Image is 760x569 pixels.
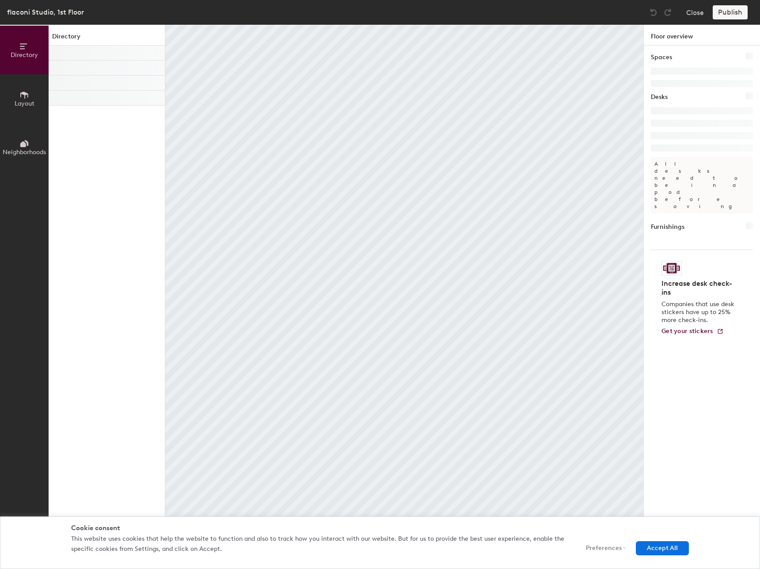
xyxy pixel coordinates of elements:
h4: Increase desk check-ins [661,279,737,297]
span: Neighborhoods [3,148,46,156]
img: Redo [663,8,672,17]
canvas: Map [165,25,643,569]
p: All desks need to be in a pod before saving [651,157,753,213]
button: Preferences [575,541,629,555]
span: Layout [15,100,34,107]
h1: Spaces [651,53,672,62]
span: Directory [11,51,38,59]
a: Get your stickers [661,328,724,335]
span: Get your stickers [661,327,713,335]
img: Sticker logo [661,261,682,276]
h1: Directory [49,32,165,46]
img: Undo [649,8,658,17]
button: Close [686,5,704,19]
div: flaconi Studio, 1st Floor [7,7,84,18]
h1: Desks [651,92,668,102]
p: This website uses cookies that help the website to function and also to track how you interact wi... [71,534,566,554]
h1: Floor overview [644,25,760,46]
button: Accept All [636,541,689,555]
div: Cookie consent [71,523,689,533]
h1: Furnishings [651,222,684,232]
p: Companies that use desk stickers have up to 25% more check-ins. [661,300,737,324]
